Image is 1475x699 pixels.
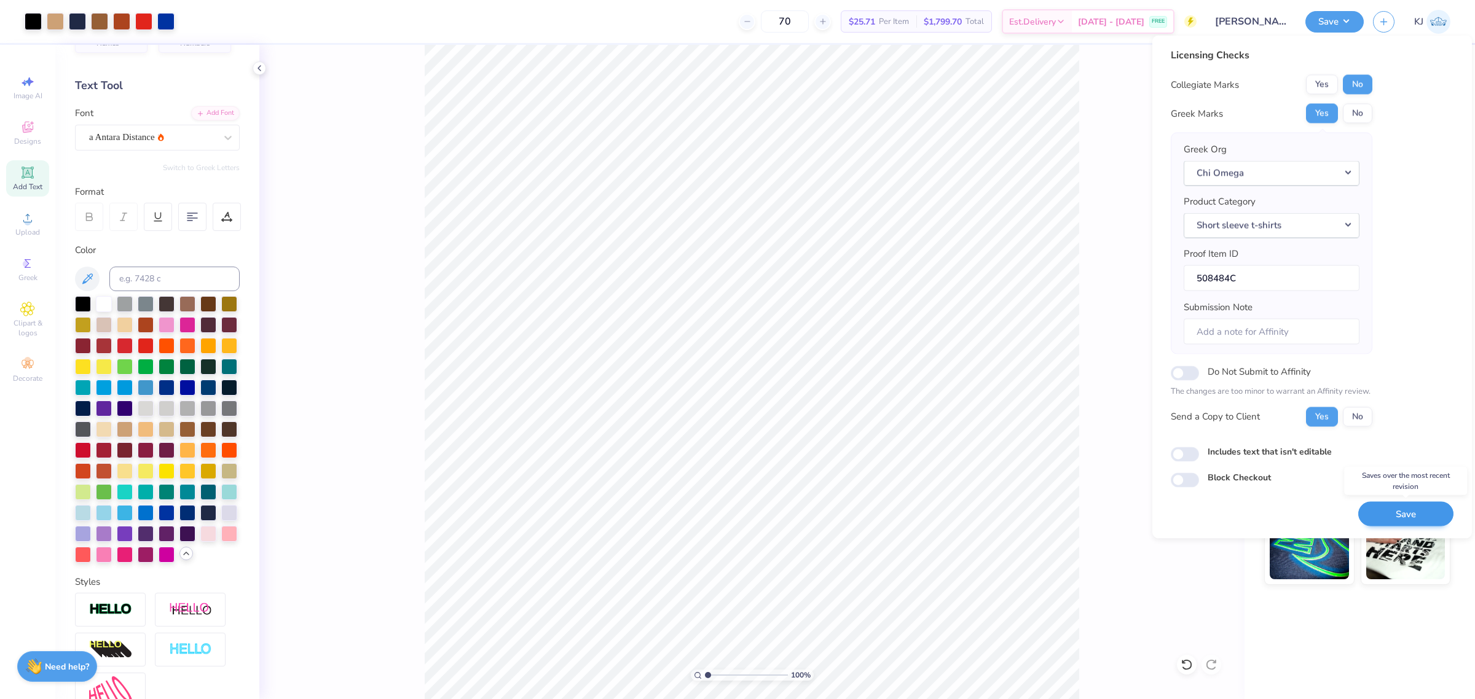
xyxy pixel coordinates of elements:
button: No [1343,407,1372,426]
div: Text Tool [75,77,240,94]
p: The changes are too minor to warrant an Affinity review. [1171,386,1372,398]
img: Water based Ink [1366,518,1445,579]
div: Color [75,243,240,257]
button: Short sleeve t-shirts [1184,213,1359,238]
span: Personalized Numbers [180,30,224,47]
input: Add a note for Affinity [1184,318,1359,345]
span: [DATE] - [DATE] [1078,15,1144,28]
input: Untitled Design [1206,9,1296,34]
img: Kendra Jingco [1426,10,1450,34]
strong: Need help? [45,661,89,673]
button: Yes [1306,75,1338,95]
span: Total [966,15,984,28]
button: Yes [1306,104,1338,123]
button: Save [1358,501,1453,526]
button: Save [1305,11,1364,33]
div: Saves over the most recent revision [1344,467,1467,495]
div: Collegiate Marks [1171,77,1239,92]
span: 100 % [791,670,811,681]
span: Est. Delivery [1009,15,1056,28]
img: 3d Illusion [89,640,132,660]
img: Negative Space [169,642,212,657]
span: Upload [15,227,40,237]
button: Switch to Greek Letters [163,163,240,173]
img: Shadow [169,602,212,617]
label: Do Not Submit to Affinity [1208,364,1311,380]
div: Add Font [191,106,240,120]
label: Greek Org [1184,143,1227,157]
span: Greek [18,273,37,283]
div: Greek Marks [1171,106,1223,120]
div: Send a Copy to Client [1171,410,1260,424]
button: Chi Omega [1184,160,1359,185]
span: $25.71 [849,15,875,28]
span: Per Item [879,15,909,28]
span: Decorate [13,373,42,383]
label: Includes text that isn't editable [1208,445,1332,458]
span: Designs [14,136,41,146]
span: Personalized Names [96,30,140,47]
label: Proof Item ID [1184,247,1238,261]
div: Styles [75,575,240,589]
input: – – [761,10,809,33]
span: $1,799.70 [924,15,962,28]
div: Format [75,185,241,199]
span: Add Text [13,182,42,192]
a: KJ [1414,10,1450,34]
span: Image AI [14,91,42,101]
label: Product Category [1184,195,1256,209]
div: Licensing Checks [1171,48,1372,63]
img: Stroke [89,603,132,617]
span: Clipart & logos [6,318,49,338]
label: Block Checkout [1208,471,1271,483]
button: Yes [1306,407,1338,426]
input: e.g. 7428 c [109,267,240,291]
label: Font [75,106,93,120]
button: No [1343,104,1372,123]
span: FREE [1152,17,1165,26]
label: Submission Note [1184,300,1253,314]
img: Glow in the Dark Ink [1270,518,1349,579]
button: No [1343,75,1372,95]
span: KJ [1414,15,1423,29]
